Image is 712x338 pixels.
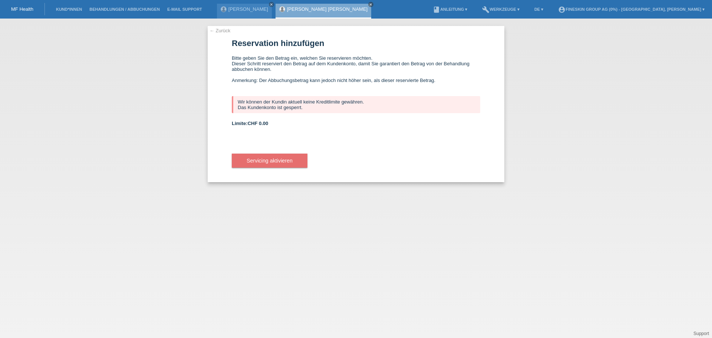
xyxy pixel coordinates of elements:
a: MF Health [11,6,33,12]
a: ← Zurück [210,28,230,33]
a: close [269,2,274,7]
i: book [433,6,440,13]
a: DE ▾ [531,7,547,12]
h1: Reservation hinzufügen [232,39,480,48]
a: close [368,2,373,7]
a: Behandlungen / Abbuchungen [86,7,164,12]
i: close [369,3,373,6]
div: Wir können der Kundin aktuell keine Kreditlimite gewähren. Das Kundenkonto ist gesperrt. [232,96,480,113]
a: bookAnleitung ▾ [429,7,471,12]
span: CHF 0.00 [248,121,268,126]
i: build [482,6,489,13]
a: Support [693,331,709,336]
a: [PERSON_NAME] [228,6,268,12]
i: close [270,3,273,6]
a: buildWerkzeuge ▾ [478,7,523,12]
a: [PERSON_NAME] [PERSON_NAME] [287,6,367,12]
div: Bitte geben Sie den Betrag ein, welchen Sie reservieren möchten. Dieser Schritt reserviert den Be... [232,55,480,89]
span: Servicing aktivieren [247,158,293,164]
a: E-Mail Support [164,7,206,12]
a: Kund*innen [52,7,86,12]
b: Limite: [232,121,268,126]
a: account_circleFineSkin Group AG (0%) - [GEOGRAPHIC_DATA], [PERSON_NAME] ▾ [554,7,708,12]
i: account_circle [558,6,566,13]
button: Servicing aktivieren [232,154,307,168]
